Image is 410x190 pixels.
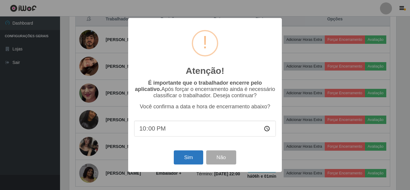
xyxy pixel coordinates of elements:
[206,150,236,164] button: Não
[134,80,276,99] p: Após forçar o encerramento ainda é necessário classificar o trabalhador. Deseja continuar?
[134,104,276,110] p: Você confirma a data e hora de encerramento abaixo?
[174,150,203,164] button: Sim
[186,65,224,76] h2: Atenção!
[135,80,262,92] b: É importante que o trabalhador encerre pelo aplicativo.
